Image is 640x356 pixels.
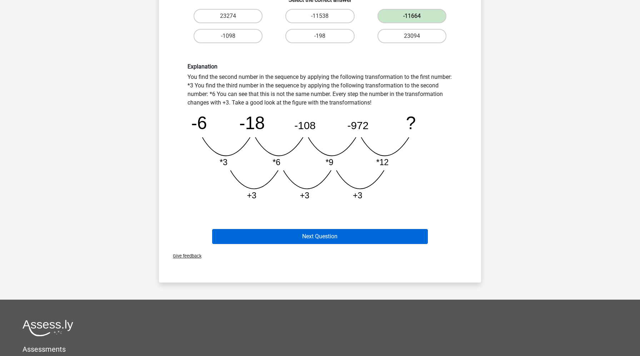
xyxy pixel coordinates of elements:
label: -11538 [285,9,354,23]
tspan: -6 [191,113,207,133]
tspan: +3 [353,191,362,200]
label: -11664 [377,9,446,23]
span: Give feedback [167,253,201,259]
tspan: -18 [239,113,265,133]
tspan: ? [406,113,416,133]
label: -198 [285,29,354,43]
tspan: -972 [347,119,369,131]
tspan: +3 [247,191,256,200]
tspan: -108 [295,119,316,131]
label: -1098 [194,29,262,43]
tspan: +3 [300,191,309,200]
div: You find the second number in the sequence by applying the following transformation to the first ... [182,63,458,206]
button: Next Question [212,229,428,244]
h6: Explanation [187,63,452,70]
label: 23274 [194,9,262,23]
label: 23094 [377,29,446,43]
h5: Assessments [22,345,617,354]
img: Assessly logo [22,320,73,336]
